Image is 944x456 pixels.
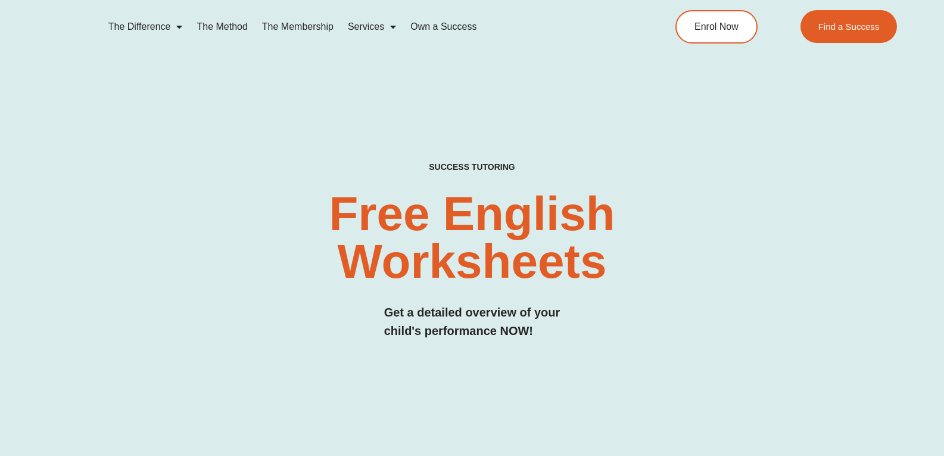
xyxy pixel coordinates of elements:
[346,162,597,172] h4: SUCCESS TUTORING​
[403,13,484,41] a: Own a Success
[341,13,403,41] a: Services
[101,13,190,41] a: The Difference
[189,13,254,41] a: The Method
[192,190,752,286] h2: Free English Worksheets​
[694,22,739,32] span: Enrol Now
[675,10,758,44] a: Enrol Now
[818,22,879,31] span: Find a Success
[101,13,627,41] nav: Menu
[800,10,897,43] a: Find a Success
[255,13,341,41] a: The Membership
[384,303,560,340] h3: Get a detailed overview of your child's performance NOW!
